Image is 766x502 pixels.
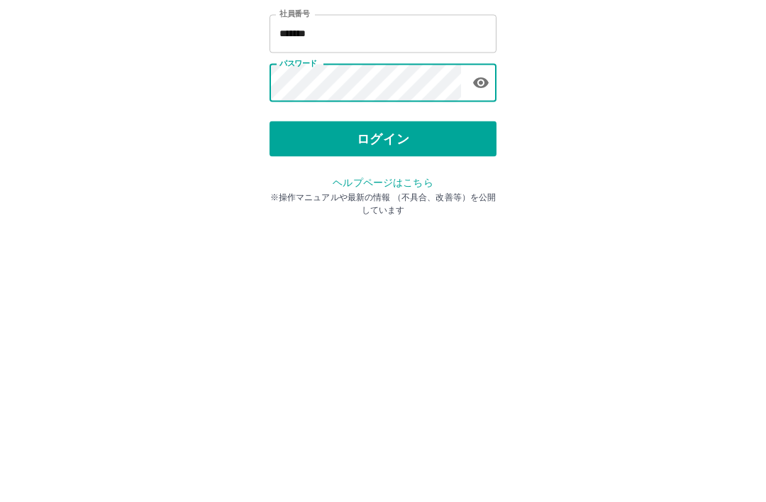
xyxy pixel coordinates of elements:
button: ログイン [270,246,496,281]
label: パスワード [279,182,317,193]
p: ※操作マニュアルや最新の情報 （不具合、改善等）を公開しています [270,315,496,341]
h2: ログイン [337,89,430,116]
a: ヘルプページはこちら [333,301,433,312]
label: 社員番号 [279,133,309,143]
